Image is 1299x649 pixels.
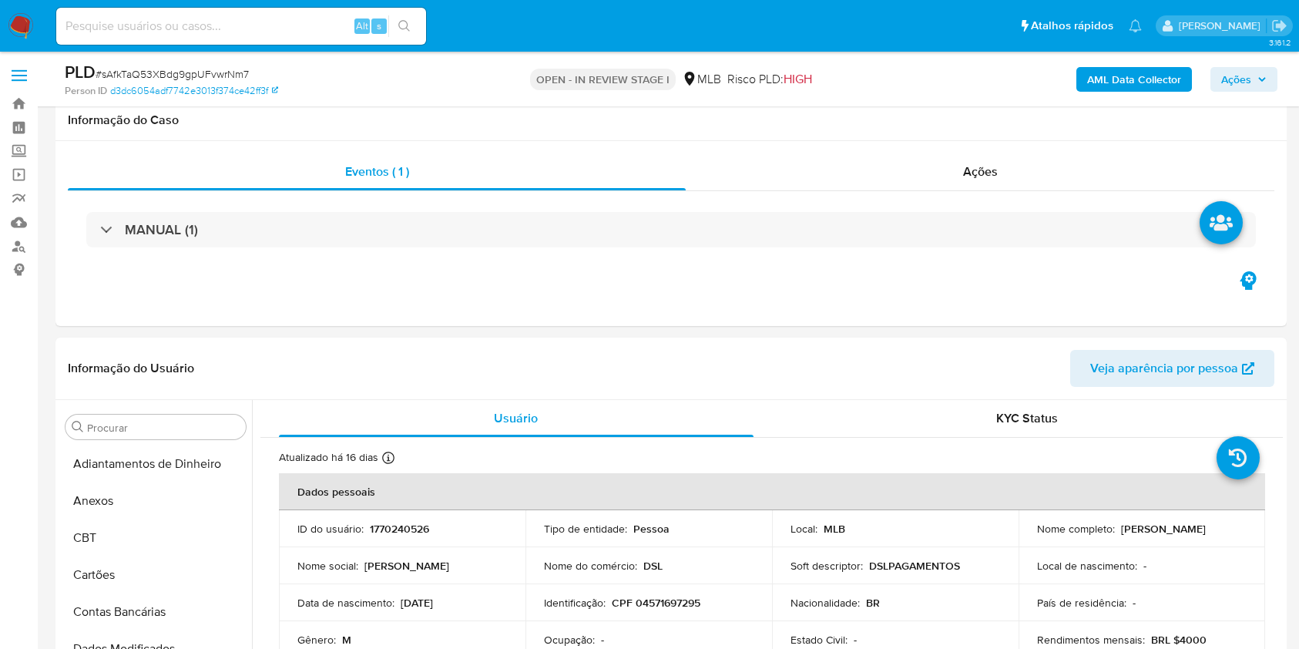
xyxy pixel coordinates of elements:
[279,473,1265,510] th: Dados pessoais
[1210,67,1277,92] button: Ações
[866,596,880,610] p: BR
[1037,633,1145,647] p: Rendimentos mensais :
[854,633,857,647] p: -
[96,66,249,82] span: # sAfkTaQ53XBdg9gpUFvwrNm7
[364,559,449,573] p: [PERSON_NAME]
[279,450,378,465] p: Atualizado há 16 dias
[601,633,604,647] p: -
[356,18,368,33] span: Alt
[1031,18,1113,34] span: Atalhos rápidos
[824,522,845,536] p: MLB
[370,522,429,536] p: 1770240526
[790,559,863,573] p: Soft descriptor :
[87,421,240,435] input: Procurar
[388,15,420,37] button: search-icon
[612,596,700,610] p: CPF 04571697295
[59,446,252,483] button: Adiantamentos de Dinheiro
[125,221,198,238] h3: MANUAL (1)
[633,522,670,536] p: Pessoa
[1143,559,1146,573] p: -
[544,559,637,573] p: Nome do comércio :
[297,522,364,536] p: ID do usuário :
[1151,633,1207,647] p: BRL $4000
[68,361,194,376] h1: Informação do Usuário
[297,559,358,573] p: Nome social :
[68,113,1274,128] h1: Informação do Caso
[727,71,812,88] span: Risco PLD:
[59,594,252,631] button: Contas Bancárias
[342,633,351,647] p: M
[790,633,848,647] p: Estado Civil :
[643,559,663,573] p: DSL
[72,421,84,433] button: Procurar
[297,596,394,610] p: Data de nascimento :
[401,596,433,610] p: [DATE]
[110,84,278,98] a: d3dc6054adf7742e3013f374ce42ff3f
[65,84,107,98] b: Person ID
[1037,522,1115,536] p: Nome completo :
[1179,18,1266,33] p: yngrid.fernandes@mercadolivre.com
[1037,559,1137,573] p: Local de nascimento :
[544,596,606,610] p: Identificação :
[996,409,1058,427] span: KYC Status
[1070,350,1274,387] button: Veja aparência por pessoa
[544,522,627,536] p: Tipo de entidade :
[345,163,409,180] span: Eventos ( 1 )
[1271,18,1287,34] a: Sair
[682,71,721,88] div: MLB
[1087,67,1181,92] b: AML Data Collector
[56,16,426,36] input: Pesquise usuários ou casos...
[869,559,960,573] p: DSLPAGAMENTOS
[1121,522,1206,536] p: [PERSON_NAME]
[1037,596,1126,610] p: País de residência :
[65,59,96,84] b: PLD
[790,596,860,610] p: Nacionalidade :
[784,70,812,88] span: HIGH
[1090,350,1238,387] span: Veja aparência por pessoa
[297,633,336,647] p: Gênero :
[1076,67,1192,92] button: AML Data Collector
[59,483,252,520] button: Anexos
[790,522,817,536] p: Local :
[544,633,595,647] p: Ocupação :
[86,212,1256,247] div: MANUAL (1)
[963,163,998,180] span: Ações
[1221,67,1251,92] span: Ações
[377,18,381,33] span: s
[1133,596,1136,610] p: -
[494,409,538,427] span: Usuário
[530,69,676,90] p: OPEN - IN REVIEW STAGE I
[59,557,252,594] button: Cartões
[59,520,252,557] button: CBT
[1129,19,1142,32] a: Notificações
